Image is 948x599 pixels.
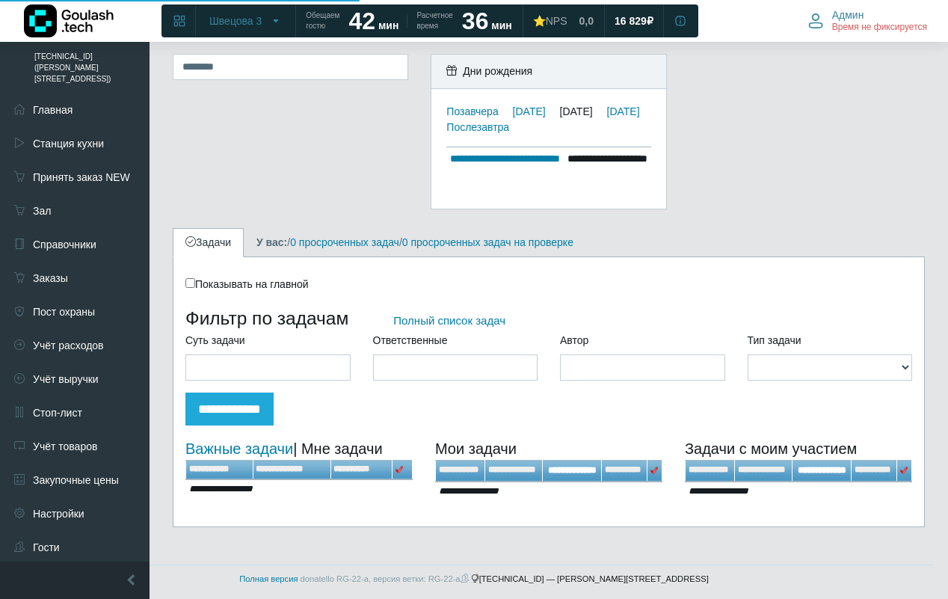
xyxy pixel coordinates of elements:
[462,7,489,34] strong: 36
[560,333,588,348] label: Автор
[560,105,604,117] div: [DATE]
[546,15,567,27] span: NPS
[513,105,546,117] a: [DATE]
[607,105,640,117] a: [DATE]
[15,565,933,593] footer: [TECHNICAL_ID] — [PERSON_NAME][STREET_ADDRESS]
[606,7,662,34] a: 16 829 ₽
[524,7,603,34] a: ⭐NPS 0,0
[533,14,567,28] div: ⭐
[402,236,573,248] a: 0 просроченных задач на проверке
[245,235,585,251] div: / /
[306,10,339,31] span: Обещаем гостю
[832,22,927,34] span: Время не фиксируется
[431,55,665,89] div: Дни рождения
[378,19,398,31] span: мин
[446,105,498,117] a: Позавчера
[491,19,511,31] span: мин
[173,228,244,257] a: Задачи
[435,437,662,460] div: Мои задачи
[290,236,399,248] a: 0 просроченных задач
[748,333,801,348] label: Тип задачи
[200,9,291,33] button: Швецова 3
[185,307,912,329] h3: Фильтр по задачам
[393,314,505,327] a: Полный список задач
[685,437,912,460] div: Задачи с моим участием
[446,121,509,133] a: Послезавтра
[185,440,293,457] a: Важные задачи
[416,10,452,31] span: Расчетное время
[615,14,647,28] span: 16 829
[348,7,375,34] strong: 42
[185,333,245,348] label: Суть задачи
[185,277,912,292] div: Показывать на главной
[256,236,287,248] b: У вас:
[24,4,114,37] img: Логотип компании Goulash.tech
[647,14,653,28] span: ₽
[209,14,262,28] span: Швецова 3
[239,574,298,583] a: Полная версия
[185,437,413,460] div: | Мне задачи
[297,7,520,34] a: Обещаем гостю 42 мин Расчетное время 36 мин
[579,14,594,28] span: 0,0
[799,5,936,37] button: Админ Время не фиксируется
[301,574,471,583] span: donatello RG-22-a, версия ветки: RG-22-a
[832,8,864,22] span: Админ
[373,333,448,348] label: Ответственные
